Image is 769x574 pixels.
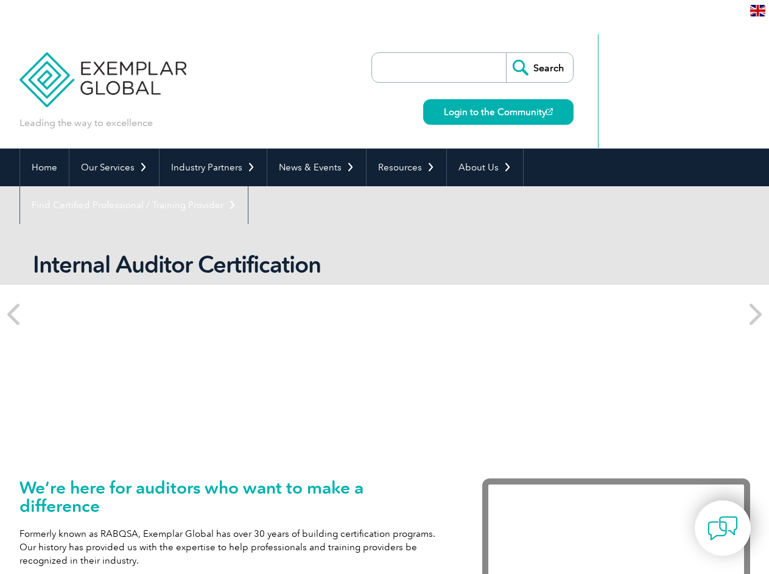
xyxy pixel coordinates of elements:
a: About Us [447,149,523,186]
a: Our Services [69,149,159,186]
input: Search [506,53,573,82]
h1: We’re here for auditors who want to make a difference [19,478,446,515]
p: Leading the way to excellence [19,116,153,130]
a: Resources [367,149,446,186]
p: Formerly known as RABQSA, Exemplar Global has over 30 years of building certification programs. O... [19,527,446,567]
a: News & Events [267,149,366,186]
img: contact-chat.png [708,513,738,544]
a: Industry Partners [160,149,267,186]
a: Login to the Community [423,99,574,125]
a: Home [20,149,69,186]
img: Exemplar Global [19,34,187,107]
img: open_square.png [546,108,553,115]
h2: Internal Auditor Certification [33,251,490,279]
a: Find Certified Professional / Training Provider [20,186,248,224]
